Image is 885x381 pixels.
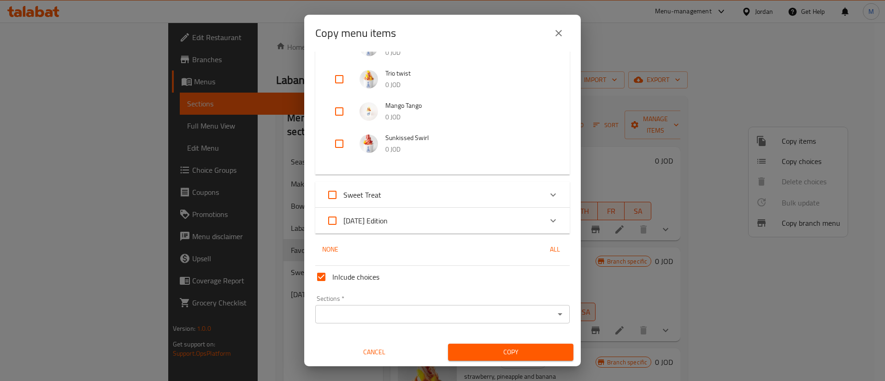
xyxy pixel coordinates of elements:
h2: Copy menu items [315,26,396,41]
span: Sweet Treat [343,188,381,202]
span: [DATE] Edition [343,214,388,228]
span: Trio twist [385,68,551,79]
button: Open [554,308,566,321]
p: 0 JOD [385,111,551,123]
span: Cancel [315,346,433,358]
span: Copy [455,346,566,358]
button: Copy [448,344,573,361]
span: Inlcude choices [332,271,379,282]
button: All [540,241,570,258]
button: close [548,22,570,44]
input: Select section [318,308,552,321]
span: All [544,244,566,255]
img: Sunkissed Swirl [360,135,378,153]
p: 0 JOD [385,144,551,155]
img: Trio twist [360,70,378,88]
span: None [319,244,341,255]
button: Cancel [312,344,437,361]
img: Mango Tango [360,102,378,121]
button: None [315,241,345,258]
label: Acknowledge [321,210,388,232]
div: Expand [315,182,570,208]
p: 0 JOD [385,47,551,59]
label: Acknowledge [321,184,381,206]
span: Sunkissed Swirl [385,132,551,144]
p: 0 JOD [385,79,551,91]
span: Mango Tango [385,100,551,111]
div: Expand [315,208,570,234]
